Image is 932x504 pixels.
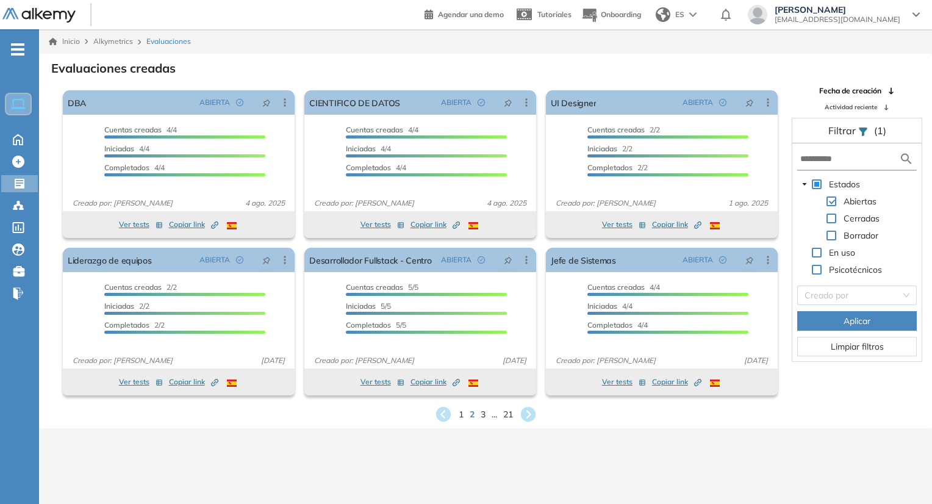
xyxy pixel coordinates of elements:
[551,90,596,115] a: UI Designer
[468,222,478,229] img: ESP
[441,254,471,265] span: ABIERTA
[236,256,243,264] span: check-circle
[425,6,504,21] a: Agendar una demo
[587,125,660,134] span: 2/2
[844,230,878,241] span: Borrador
[119,217,163,232] button: Ver tests
[346,320,391,329] span: Completados
[683,97,713,108] span: ABIERTA
[481,408,486,421] span: 3
[227,380,237,387] img: ESP
[68,198,177,209] span: Creado por: [PERSON_NAME]
[503,408,513,421] span: 21
[495,250,522,270] button: pushpin
[829,179,860,190] span: Estados
[346,125,418,134] span: 4/4
[551,248,616,272] a: Jefe de Sistemas
[93,37,133,46] span: Alkymetrics
[309,248,432,272] a: Desarrollador Fullstack - Centro
[745,98,754,107] span: pushpin
[504,98,512,107] span: pushpin
[828,124,858,137] span: Filtrar
[652,376,701,387] span: Copiar link
[587,144,633,153] span: 2/2
[468,380,478,387] img: ESP
[825,103,877,112] span: Actividad reciente
[652,219,701,230] span: Copiar link
[675,9,684,20] span: ES
[441,97,471,108] span: ABIERTA
[410,219,460,230] span: Copiar link
[683,254,713,265] span: ABIERTA
[410,376,460,387] span: Copiar link
[736,250,763,270] button: pushpin
[844,213,880,224] span: Cerradas
[104,320,149,329] span: Completados
[899,151,914,167] img: search icon
[169,376,218,387] span: Copiar link
[736,93,763,112] button: pushpin
[581,2,641,28] button: Onboarding
[309,355,419,366] span: Creado por: [PERSON_NAME]
[360,217,404,232] button: Ver tests
[240,198,290,209] span: 4 ago. 2025
[478,99,485,106] span: check-circle
[826,177,862,192] span: Estados
[723,198,773,209] span: 1 ago. 2025
[236,99,243,106] span: check-circle
[262,98,271,107] span: pushpin
[346,283,418,292] span: 5/5
[739,355,773,366] span: [DATE]
[551,198,661,209] span: Creado por: [PERSON_NAME]
[775,15,900,24] span: [EMAIL_ADDRESS][DOMAIN_NAME]
[169,375,218,389] button: Copiar link
[601,10,641,19] span: Onboarding
[346,163,391,172] span: Completados
[719,256,726,264] span: check-circle
[745,255,754,265] span: pushpin
[841,228,881,243] span: Borrador
[537,10,572,19] span: Tutoriales
[587,283,660,292] span: 4/4
[551,355,661,366] span: Creado por: [PERSON_NAME]
[492,408,497,421] span: ...
[68,90,86,115] a: DBA
[587,283,645,292] span: Cuentas creadas
[346,144,376,153] span: Iniciadas
[104,301,134,311] span: Iniciadas
[801,181,808,187] span: caret-down
[797,311,917,331] button: Aplicar
[410,375,460,389] button: Copiar link
[587,320,633,329] span: Completados
[587,125,645,134] span: Cuentas creadas
[346,301,391,311] span: 5/5
[68,248,152,272] a: Liderazgo de equipos
[844,196,876,207] span: Abiertas
[11,48,24,51] i: -
[68,355,177,366] span: Creado por: [PERSON_NAME]
[498,355,531,366] span: [DATE]
[459,408,464,421] span: 1
[719,99,726,106] span: check-circle
[346,163,406,172] span: 4/4
[360,375,404,389] button: Ver tests
[104,283,162,292] span: Cuentas creadas
[104,144,134,153] span: Iniciadas
[470,408,475,421] span: 2
[874,123,886,138] span: (1)
[587,301,617,311] span: Iniciadas
[652,375,701,389] button: Copiar link
[482,198,531,209] span: 4 ago. 2025
[587,320,648,329] span: 4/4
[104,125,162,134] span: Cuentas creadas
[841,211,882,226] span: Cerradas
[710,380,720,387] img: ESP
[826,262,884,277] span: Psicotécnicos
[262,255,271,265] span: pushpin
[652,217,701,232] button: Copiar link
[710,222,720,229] img: ESP
[438,10,504,19] span: Agendar una demo
[199,254,230,265] span: ABIERTA
[346,320,406,329] span: 5/5
[169,219,218,230] span: Copiar link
